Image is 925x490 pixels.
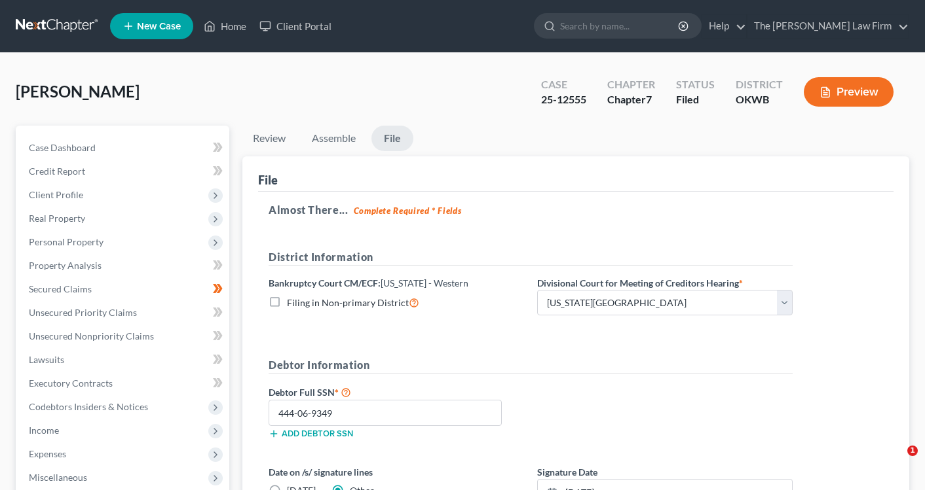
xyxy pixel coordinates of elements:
[287,297,409,308] span: Filing in Non-primary District
[269,429,353,439] button: Add debtor SSN
[537,465,597,479] label: Signature Date
[269,465,524,479] label: Date on /s/ signature lines
[18,254,229,277] a: Property Analysis
[16,82,140,101] span: [PERSON_NAME]
[29,377,113,389] span: Executory Contracts
[907,446,918,456] span: 1
[736,92,783,107] div: OKWB
[269,276,468,290] label: Bankruptcy Court CM/ECF:
[381,277,468,289] span: [US_STATE] - Western
[354,205,462,216] strong: Complete Required * Fields
[269,400,502,426] input: XXX-XX-XXXX
[269,249,793,266] h5: District Information
[560,14,680,38] input: Search by name...
[29,448,66,459] span: Expenses
[646,93,652,105] span: 7
[18,301,229,324] a: Unsecured Priority Claims
[29,189,83,200] span: Client Profile
[269,202,883,218] h5: Almost There...
[269,357,793,374] h5: Debtor Information
[18,348,229,372] a: Lawsuits
[29,401,148,412] span: Codebtors Insiders & Notices
[18,160,229,183] a: Credit Report
[537,276,743,290] label: Divisional Court for Meeting of Creditors Hearing
[197,14,253,38] a: Home
[29,354,64,365] span: Lawsuits
[18,136,229,160] a: Case Dashboard
[29,425,59,436] span: Income
[258,172,278,188] div: File
[137,22,181,31] span: New Case
[29,142,96,153] span: Case Dashboard
[29,213,85,224] span: Real Property
[242,126,296,151] a: Review
[676,77,715,92] div: Status
[736,77,783,92] div: District
[607,92,655,107] div: Chapter
[607,77,655,92] div: Chapter
[804,77,894,107] button: Preview
[676,92,715,107] div: Filed
[18,372,229,395] a: Executory Contracts
[702,14,746,38] a: Help
[747,14,909,38] a: The [PERSON_NAME] Law Firm
[541,77,586,92] div: Case
[262,384,531,400] label: Debtor Full SSN
[880,446,912,477] iframe: Intercom live chat
[29,307,137,318] span: Unsecured Priority Claims
[371,126,413,151] a: File
[18,324,229,348] a: Unsecured Nonpriority Claims
[29,283,92,294] span: Secured Claims
[29,472,87,483] span: Miscellaneous
[541,92,586,107] div: 25-12555
[301,126,366,151] a: Assemble
[29,330,154,341] span: Unsecured Nonpriority Claims
[29,260,102,271] span: Property Analysis
[29,166,85,177] span: Credit Report
[29,236,104,247] span: Personal Property
[18,277,229,301] a: Secured Claims
[253,14,338,38] a: Client Portal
